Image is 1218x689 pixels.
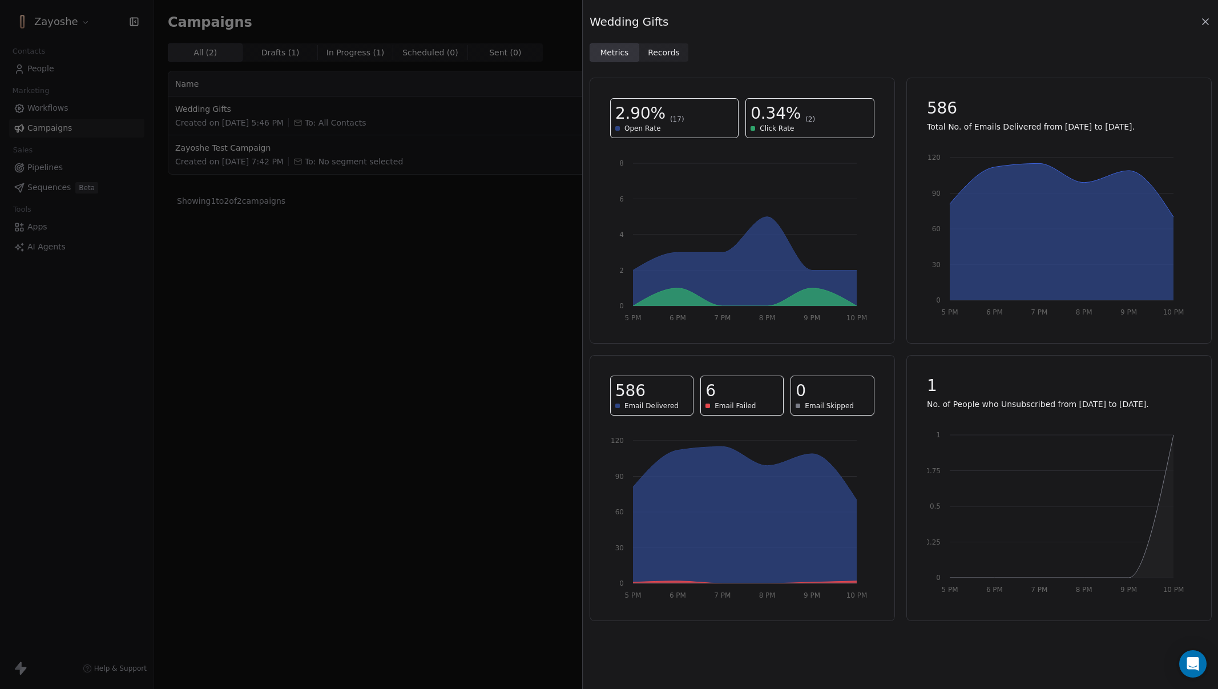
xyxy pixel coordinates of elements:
tspan: 30 [615,544,624,552]
tspan: 0 [619,579,624,587]
tspan: 30 [931,261,940,269]
span: Open Rate [624,124,661,133]
tspan: 90 [931,190,940,198]
tspan: 6 PM [670,591,686,599]
tspan: 6 [619,195,624,203]
p: No. of People who Unsubscribed from [DATE] to [DATE]. [927,398,1191,410]
span: 0.34% [751,103,801,124]
div: Open Intercom Messenger [1179,650,1207,678]
tspan: 8 PM [759,591,776,599]
tspan: 6 PM [986,308,1002,316]
span: 2.90% [615,103,666,124]
tspan: 8 PM [1075,308,1092,316]
tspan: 8 PM [759,314,776,322]
span: Wedding Gifts [590,14,668,30]
tspan: 9 PM [1120,586,1137,594]
tspan: 7 PM [1031,308,1047,316]
span: 1 [927,376,937,396]
tspan: 0 [936,574,941,582]
tspan: 10 PM [846,314,868,322]
tspan: 4 [619,231,624,239]
span: Email Delivered [624,401,679,410]
tspan: 120 [927,154,941,162]
tspan: 6 PM [986,586,1002,594]
tspan: 10 PM [846,591,868,599]
tspan: 60 [615,508,624,516]
span: Click Rate [760,124,794,133]
span: 0 [796,381,806,401]
tspan: 0.5 [929,502,940,510]
p: Total No. of Emails Delivered from [DATE] to [DATE]. [927,121,1191,132]
tspan: 0 [936,296,941,304]
tspan: 5 PM [624,314,641,322]
tspan: 8 PM [1075,586,1092,594]
tspan: 5 PM [941,586,958,594]
tspan: 0.75 [925,467,941,475]
tspan: 1 [936,431,941,439]
tspan: 7 PM [714,314,731,322]
span: Email Failed [715,401,756,410]
tspan: 7 PM [714,591,731,599]
span: (2) [805,115,815,124]
tspan: 120 [611,437,624,445]
tspan: 0 [619,302,624,310]
tspan: 9 PM [804,591,820,599]
tspan: 7 PM [1031,586,1047,594]
tspan: 9 PM [1120,308,1137,316]
span: Email Skipped [805,401,854,410]
span: 586 [927,98,957,119]
span: (17) [670,115,684,124]
tspan: 2 [619,267,624,275]
tspan: 8 [619,159,624,167]
tspan: 90 [615,473,624,481]
tspan: 5 PM [624,591,641,599]
tspan: 6 PM [670,314,686,322]
tspan: 5 PM [941,308,958,316]
tspan: 0.25 [925,538,941,546]
span: 586 [615,381,646,401]
span: Records [648,47,680,59]
tspan: 10 PM [1163,308,1184,316]
tspan: 60 [931,225,940,233]
tspan: 10 PM [1163,586,1184,594]
tspan: 9 PM [804,314,820,322]
span: 6 [705,381,716,401]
